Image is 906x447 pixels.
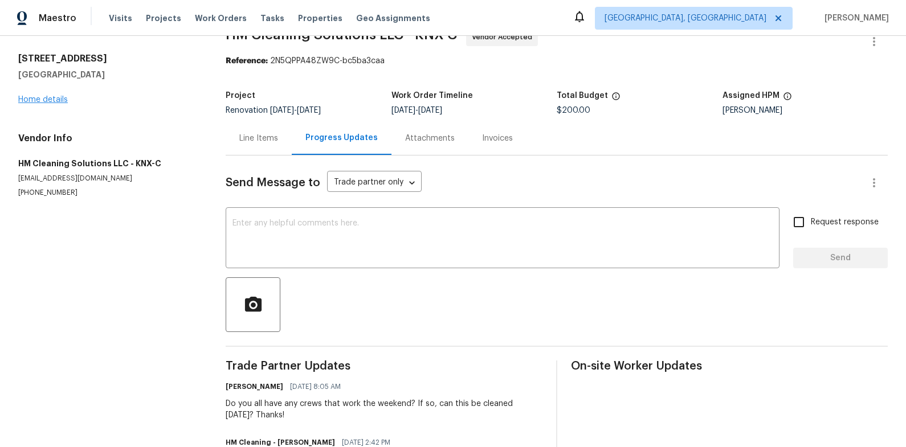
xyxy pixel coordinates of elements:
[109,13,132,24] span: Visits
[356,13,430,24] span: Geo Assignments
[226,106,321,114] span: Renovation
[146,13,181,24] span: Projects
[226,55,888,67] div: 2N5QPPA48ZW9C-bc5ba3caa
[226,92,255,100] h5: Project
[195,13,247,24] span: Work Orders
[226,381,283,392] h6: [PERSON_NAME]
[226,177,320,188] span: Send Message to
[18,96,68,104] a: Home details
[18,174,198,183] p: [EMAIL_ADDRESS][DOMAIN_NAME]
[18,133,198,144] h4: Vendor Info
[472,31,537,43] span: Vendor Accepted
[239,133,278,144] div: Line Items
[820,13,889,24] span: [PERSON_NAME]
[611,92,621,106] span: The total cost of line items that have been proposed by Opendoor. This sum includes line items th...
[226,360,542,372] span: Trade Partner Updates
[260,14,284,22] span: Tasks
[290,381,341,392] span: [DATE] 8:05 AM
[18,53,198,64] h2: [STREET_ADDRESS]
[226,398,542,421] div: Do you all have any crews that work the weekend? If so, can this be cleaned [DATE]? Thanks!
[783,92,792,106] span: The hpm assigned to this work order.
[482,133,513,144] div: Invoices
[391,106,415,114] span: [DATE]
[557,106,590,114] span: $200.00
[18,188,198,198] p: [PHONE_NUMBER]
[405,133,455,144] div: Attachments
[297,106,321,114] span: [DATE]
[723,92,780,100] h5: Assigned HPM
[418,106,442,114] span: [DATE]
[391,92,473,100] h5: Work Order Timeline
[327,174,422,192] div: Trade partner only
[605,13,766,24] span: [GEOGRAPHIC_DATA], [GEOGRAPHIC_DATA]
[18,158,198,169] h5: HM Cleaning Solutions LLC - KNX-C
[39,13,76,24] span: Maestro
[571,360,888,372] span: On-site Worker Updates
[270,106,321,114] span: -
[723,106,888,114] div: [PERSON_NAME]
[298,13,342,24] span: Properties
[226,28,457,42] span: HM Cleaning Solutions LLC - KNX-C
[557,92,608,100] h5: Total Budget
[226,57,268,65] b: Reference:
[270,106,294,114] span: [DATE]
[18,69,198,80] h5: [GEOGRAPHIC_DATA]
[391,106,442,114] span: -
[305,132,378,143] div: Progress Updates
[811,216,879,228] span: Request response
